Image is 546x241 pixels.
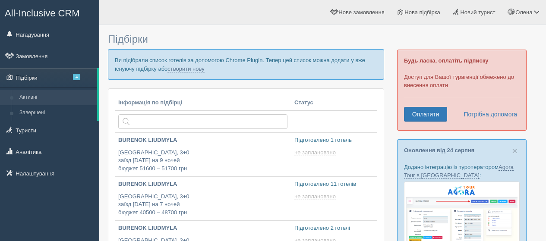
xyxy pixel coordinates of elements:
a: Активні [16,90,97,105]
span: не заплановано [294,149,336,156]
a: не заплановано [294,193,338,200]
th: Статус [291,95,377,111]
span: 4 [73,74,80,80]
p: Підготовлено 1 готель [294,136,374,144]
span: не заплановано [294,193,336,200]
p: Ви підібрали список готелів за допомогою Chrome Plugin. Тепер цей список можна додати у вже існую... [108,49,384,79]
span: Нове замовлення [338,9,384,16]
span: All-Inclusive CRM [5,8,80,19]
p: Підготовлено 11 готелів [294,180,374,188]
span: Новий турист [460,9,495,16]
span: Олена [515,9,532,16]
a: Оплатити [404,107,447,122]
button: Close [512,146,518,155]
a: BURENOK LIUDMYLA [GEOGRAPHIC_DATA], 3+0заїзд [DATE] на 7 ночейбюджет 40500 – 48700 грн [115,177,291,220]
span: Підбірки [108,33,148,45]
th: Інформація по підбірці [115,95,291,111]
span: × [512,146,518,156]
a: Оновлення від 24 серпня [404,147,474,153]
a: BURENOK LIUDMYLA [GEOGRAPHIC_DATA], 3+0заїзд [DATE] на 9 ночейбюджет 51600 – 51700 грн [115,133,291,176]
p: Підготовлено 2 готелі [294,224,374,232]
a: Завершені [16,105,97,121]
p: Додано інтеграцію із туроператором : [404,163,520,179]
a: створити нову [167,66,204,72]
b: Будь ласка, оплатіть підписку [404,57,488,64]
p: BURENOK LIUDMYLA [118,224,287,232]
a: не заплановано [294,149,338,156]
p: BURENOK LIUDMYLA [118,180,287,188]
p: BURENOK LIUDMYLA [118,136,287,144]
a: All-Inclusive CRM [0,0,99,24]
input: Пошук за країною або туристом [118,114,287,129]
p: [GEOGRAPHIC_DATA], 3+0 заїзд [DATE] на 7 ночей бюджет 40500 – 48700 грн [118,193,287,217]
a: Agora Tour в [GEOGRAPHIC_DATA] [404,164,514,179]
p: [GEOGRAPHIC_DATA], 3+0 заїзд [DATE] на 9 ночей бюджет 51600 – 51700 грн [118,149,287,173]
a: Потрібна допомога [458,107,518,122]
div: Доступ для Вашої турагенції обмежено до внесення оплати [397,50,527,131]
span: Нова підбірка [404,9,440,16]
